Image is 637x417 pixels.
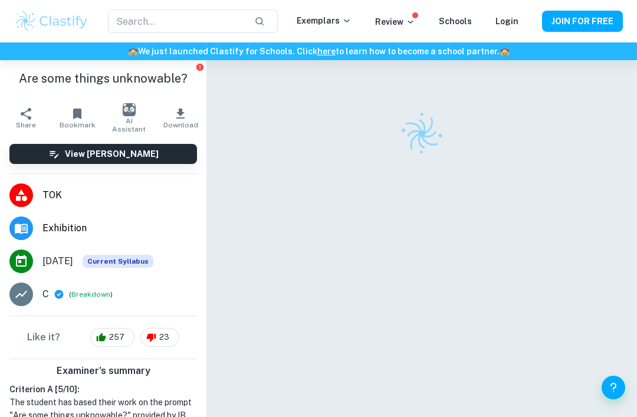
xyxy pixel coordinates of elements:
button: View [PERSON_NAME] [9,144,197,164]
span: 🏫 [500,47,510,56]
p: C [42,287,49,301]
span: ( ) [69,289,113,300]
span: 🏫 [128,47,138,56]
button: Bookmark [52,101,104,134]
a: Login [495,17,518,26]
button: Report issue [195,63,204,71]
div: 257 [90,328,134,347]
button: Breakdown [71,289,110,300]
span: Download [163,121,198,129]
span: 23 [153,331,176,343]
img: Clastify logo [393,105,451,163]
a: here [317,47,336,56]
div: 23 [140,328,179,347]
span: Current Syllabus [83,255,153,268]
h6: Examiner's summary [5,364,202,378]
span: [DATE] [42,254,73,268]
img: Clastify logo [14,9,89,33]
button: JOIN FOR FREE [542,11,623,32]
p: Exemplars [297,14,352,27]
h6: We just launched Clastify for Schools. Click to learn how to become a school partner. [2,45,635,58]
h6: Criterion A [ 5 / 10 ]: [9,383,197,396]
p: Review [375,15,415,28]
span: Bookmark [60,121,96,129]
a: Schools [439,17,472,26]
span: AI Assistant [110,117,148,133]
span: TOK [42,188,197,202]
h6: View [PERSON_NAME] [65,147,159,160]
span: 257 [103,331,131,343]
input: Search... [108,9,245,33]
img: AI Assistant [123,103,136,116]
span: Share [16,121,36,129]
span: Exhibition [42,221,197,235]
h6: Like it? [27,330,60,344]
div: This exemplar is based on the current syllabus. Feel free to refer to it for inspiration/ideas wh... [83,255,153,268]
button: Help and Feedback [602,376,625,399]
button: AI Assistant [103,101,155,134]
button: Download [155,101,207,134]
h1: Are some things unknowable? [9,70,197,87]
